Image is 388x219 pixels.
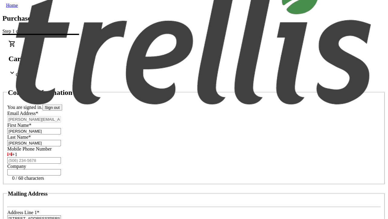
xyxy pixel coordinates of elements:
[7,210,39,215] label: Address Line 1*
[8,190,48,197] h3: Mailing Address
[7,164,26,169] label: Company
[7,146,52,151] label: Mobile Phone Number
[12,176,44,181] tr-character-limit: 0 / 60 characters
[7,157,61,164] input: (506) 234-5678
